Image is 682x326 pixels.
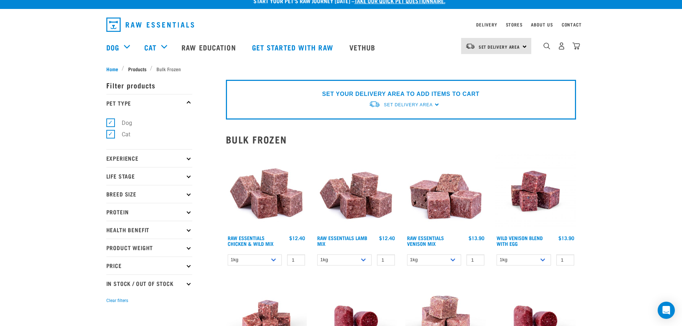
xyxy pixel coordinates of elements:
[110,118,135,127] label: Dog
[466,254,484,266] input: 1
[106,221,192,239] p: Health Benefit
[558,235,574,241] div: $13.90
[106,185,192,203] p: Breed Size
[106,65,576,73] nav: breadcrumbs
[245,33,342,62] a: Get started with Raw
[506,23,523,26] a: Stores
[479,45,520,48] span: Set Delivery Area
[287,254,305,266] input: 1
[106,65,118,73] span: Home
[558,42,565,50] img: user.png
[342,33,384,62] a: Vethub
[562,23,582,26] a: Contact
[379,235,395,241] div: $12.40
[465,43,475,49] img: van-moving.png
[106,42,119,53] a: Dog
[228,237,274,245] a: Raw Essentials Chicken & Wild Mix
[101,15,582,35] nav: dropdown navigation
[124,65,150,73] a: Products
[106,65,122,73] a: Home
[495,151,576,232] img: Venison Egg 1616
[106,76,192,94] p: Filter products
[174,33,245,62] a: Raw Education
[317,237,367,245] a: Raw Essentials Lamb Mix
[531,23,553,26] a: About Us
[405,151,487,232] img: 1113 RE Venison Mix 01
[289,235,305,241] div: $12.40
[315,151,397,232] img: ?1041 RE Lamb Mix 01
[377,254,395,266] input: 1
[384,102,432,107] span: Set Delivery Area
[658,302,675,319] div: Open Intercom Messenger
[106,167,192,185] p: Life Stage
[106,239,192,257] p: Product Weight
[572,42,580,50] img: home-icon@2x.png
[128,65,146,73] span: Products
[106,203,192,221] p: Protein
[110,130,133,139] label: Cat
[106,274,192,292] p: In Stock / Out Of Stock
[322,90,479,98] p: SET YOUR DELIVERY AREA TO ADD ITEMS TO CART
[469,235,484,241] div: $13.90
[106,297,128,304] button: Clear filters
[106,149,192,167] p: Experience
[106,94,192,112] p: Pet Type
[226,134,576,145] h2: Bulk Frozen
[106,18,194,32] img: Raw Essentials Logo
[144,42,156,53] a: Cat
[497,237,543,245] a: Wild Venison Blend with Egg
[543,43,550,49] img: home-icon-1@2x.png
[556,254,574,266] input: 1
[226,151,307,232] img: Pile Of Cubed Chicken Wild Meat Mix
[476,23,497,26] a: Delivery
[407,237,444,245] a: Raw Essentials Venison Mix
[369,101,380,108] img: van-moving.png
[106,257,192,274] p: Price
